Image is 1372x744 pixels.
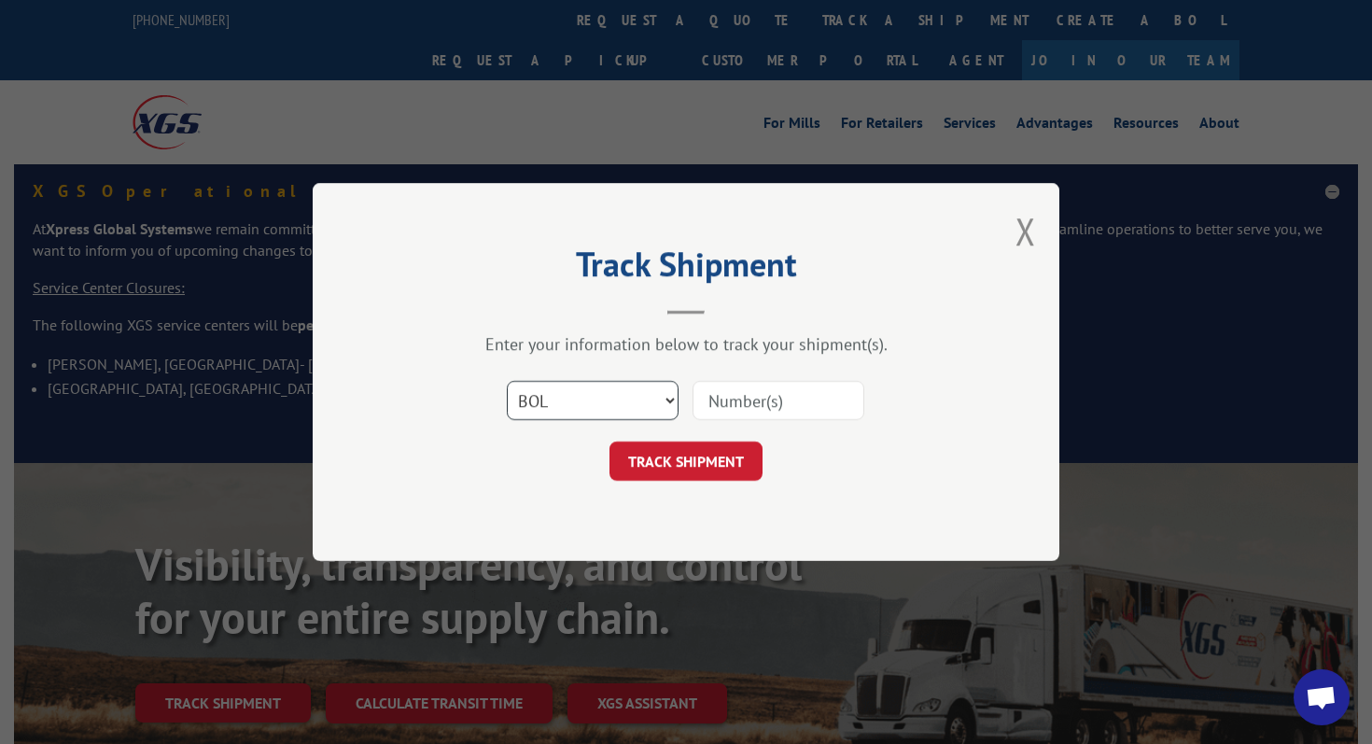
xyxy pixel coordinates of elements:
[406,251,966,287] h2: Track Shipment
[1015,206,1036,256] button: Close modal
[609,442,763,481] button: TRACK SHIPMENT
[406,333,966,355] div: Enter your information below to track your shipment(s).
[1294,669,1350,725] a: Open chat
[693,381,864,420] input: Number(s)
